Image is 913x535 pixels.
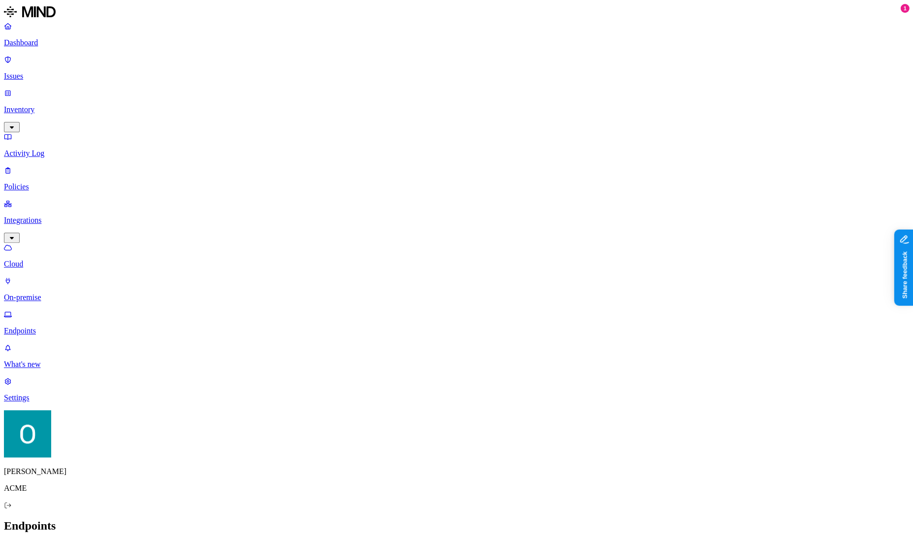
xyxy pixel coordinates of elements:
[4,310,909,335] a: Endpoints
[4,72,909,81] p: Issues
[4,377,909,402] a: Settings
[4,519,909,533] h2: Endpoints
[4,410,51,457] img: Ofir Englard
[4,343,909,369] a: What's new
[4,360,909,369] p: What's new
[4,166,909,191] a: Policies
[4,149,909,158] p: Activity Log
[4,4,56,20] img: MIND
[4,293,909,302] p: On-premise
[4,327,909,335] p: Endpoints
[4,55,909,81] a: Issues
[900,4,909,13] div: 1
[4,132,909,158] a: Activity Log
[4,393,909,402] p: Settings
[4,260,909,268] p: Cloud
[4,276,909,302] a: On-premise
[4,243,909,268] a: Cloud
[4,484,909,493] p: ACME
[4,182,909,191] p: Policies
[4,199,909,241] a: Integrations
[4,216,909,225] p: Integrations
[4,105,909,114] p: Inventory
[4,38,909,47] p: Dashboard
[4,4,909,22] a: MIND
[4,89,909,131] a: Inventory
[4,22,909,47] a: Dashboard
